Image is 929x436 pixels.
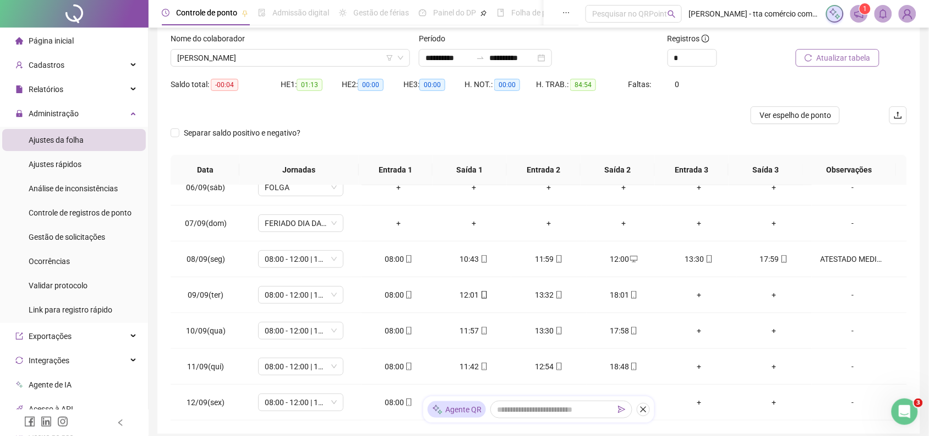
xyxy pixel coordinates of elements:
span: upload [894,111,903,120]
div: + [670,289,728,301]
span: mobile [779,255,788,263]
div: - [821,360,886,373]
span: Painel do DP [433,8,476,17]
span: 12/09(sex) [187,398,225,407]
div: 08:00 [370,325,428,337]
div: + [670,325,728,337]
span: 10/09(qua) [186,326,226,335]
span: Atualizar tabela [817,52,871,64]
span: mobile [404,327,413,335]
span: mobile [629,363,638,370]
span: Separar saldo positivo e negativo? [179,127,305,139]
span: down [397,55,404,61]
span: Gestão de solicitações [29,233,105,241]
th: Saída 2 [581,155,654,185]
div: Agente QR [428,401,486,418]
span: 07/09(dom) [185,219,227,228]
span: facebook [24,416,35,427]
div: ATESTADO MEDICO [821,253,886,265]
span: 08:00 - 12:00 | 13:30 - 18:00 [265,322,337,339]
div: 18:01 [595,289,653,301]
span: Página inicial [29,36,74,45]
div: 12:54 [520,360,577,373]
span: Observações [811,164,888,176]
span: Link para registro rápido [29,305,112,314]
span: 3 [914,399,923,407]
span: Registros [668,33,709,45]
img: 88814 [899,6,916,22]
span: info-circle [702,35,709,42]
span: mobile [554,255,563,263]
span: Admissão digital [272,8,329,17]
span: 08:00 - 12:00 | 13:30 - 18:00 [265,251,337,267]
span: notification [854,9,864,19]
span: mobile [404,399,413,406]
img: sparkle-icon.fc2bf0ac1784a2077858766a79e2daf3.svg [829,8,841,20]
div: 08:00 [370,253,428,265]
span: file [15,85,23,93]
span: api [15,405,23,413]
span: mobile [479,363,488,370]
span: mobile [554,363,563,370]
div: HE 2: [342,78,403,91]
div: + [370,217,428,229]
span: filter [386,55,393,61]
th: Jornadas [239,155,359,185]
span: FOLGA [265,179,337,196]
div: + [670,360,728,373]
span: Ver espelho de ponto [759,109,831,121]
button: Ver espelho de ponto [751,106,840,124]
div: 08:00 [370,396,428,408]
div: 11:57 [445,325,502,337]
span: export [15,332,23,340]
div: 17:58 [595,325,653,337]
div: 11:42 [445,360,502,373]
span: Gestão de férias [353,8,409,17]
div: HE 1: [281,78,342,91]
div: 12:00 [595,253,653,265]
label: Período [419,33,452,45]
span: mobile [554,327,563,335]
span: ellipsis [562,9,570,17]
div: + [370,181,428,193]
img: sparkle-icon.fc2bf0ac1784a2077858766a79e2daf3.svg [432,404,443,416]
span: file-done [258,9,266,17]
div: + [745,360,802,373]
div: - [821,396,886,408]
span: Integrações [29,356,69,365]
span: send [618,406,626,413]
div: 13:30 [520,325,577,337]
div: 08:00 [370,289,428,301]
div: - [821,289,886,301]
span: Acesso à API [29,405,73,413]
span: -00:04 [211,79,238,91]
span: 08/09(seg) [187,255,225,263]
span: [PERSON_NAME] - tta comércio componentes elétricos e serviços ltda [688,8,819,20]
div: + [745,396,802,408]
span: reload [805,54,812,62]
div: 18:48 [595,360,653,373]
span: sun [339,9,347,17]
div: 17:59 [745,253,802,265]
span: book [497,9,505,17]
div: + [670,217,728,229]
div: H. NOT.: [465,78,536,91]
div: - [821,181,886,193]
span: Relatórios [29,85,63,94]
sup: 1 [860,3,871,14]
span: Controle de ponto [176,8,237,17]
button: Atualizar tabela [796,49,879,67]
th: Saída 3 [729,155,802,185]
span: mobile [404,255,413,263]
span: Faltas: [629,80,653,89]
div: + [595,181,653,193]
span: 08:00 - 12:00 | 13:30 - 18:00 [265,358,337,375]
span: mobile [629,291,638,299]
div: 12:01 [445,289,502,301]
div: 10:43 [445,253,502,265]
span: clock-circle [162,9,170,17]
span: mobile [404,291,413,299]
span: mobile [554,291,563,299]
span: mobile [629,327,638,335]
span: FERIADO DIA DA INDEPENDÊNCIA [265,215,337,232]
